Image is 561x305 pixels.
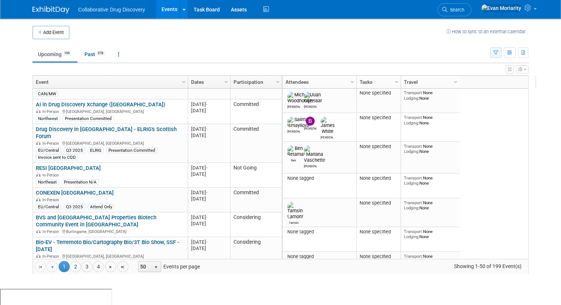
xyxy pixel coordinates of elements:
[304,104,317,109] div: Juan Gijzelaar
[304,92,322,104] img: Juan Gijzelaar
[360,175,398,181] div: None specified
[138,261,151,272] span: 50
[36,179,59,185] div: Northeast
[64,147,85,153] div: Q3 2025
[180,76,188,87] a: Column Settings
[191,165,227,171] div: [DATE]
[32,6,69,14] img: ExhibitDay
[360,90,398,96] div: None specified
[404,229,423,234] span: Transport:
[206,215,208,220] span: -
[32,26,69,39] button: Add Event
[321,117,335,134] img: James White
[82,261,93,272] a: 3
[360,200,398,206] div: None specified
[191,189,227,196] div: [DATE]
[70,261,81,272] a: 2
[447,7,464,13] span: Search
[59,261,70,272] span: 1
[49,264,55,270] span: Go to the previous page
[36,204,61,210] div: EU/Central
[36,109,41,113] img: In-Person Event
[304,163,317,168] div: Mariana Vaschetto
[349,76,357,87] a: Column Settings
[191,107,227,114] div: [DATE]
[108,264,114,270] span: Go to the next page
[404,144,457,154] div: None None
[321,134,333,139] div: James White
[230,124,282,163] td: Committed
[120,264,126,270] span: Go to the last page
[437,3,471,16] a: Search
[63,116,114,121] div: Presentation Committed
[222,76,231,87] a: Column Settings
[62,51,72,56] span: 199
[36,140,184,146] div: [GEOGRAPHIC_DATA], [GEOGRAPHIC_DATA]
[233,76,277,88] a: Participation
[36,141,41,145] img: In-Person Event
[453,79,458,85] span: Column Settings
[36,214,156,228] a: BVS and [GEOGRAPHIC_DATA] Properties Biotech Community Event in [GEOGRAPHIC_DATA]
[191,245,227,251] div: [DATE]
[285,76,352,88] a: Attendees
[191,76,225,88] a: Dates
[404,115,423,120] span: Transport:
[36,198,41,201] img: In-Person Event
[36,126,177,140] a: Drug Discovery in [GEOGRAPHIC_DATA] - ELRIG's Scottish Forum
[96,51,105,56] span: 978
[42,141,61,146] span: In-Person
[88,147,104,153] div: ELRIG
[360,254,398,260] div: None specified
[404,90,457,101] div: None None
[360,229,398,235] div: None specified
[287,157,300,162] div: Ben Retamal
[206,190,208,195] span: -
[37,264,43,270] span: Go to the first page
[404,254,457,264] div: None None
[285,175,354,181] div: None tagged
[404,229,457,240] div: None None
[42,254,61,259] span: In-Person
[447,261,528,271] span: Showing 1-50 of 199 Event(s)
[287,128,300,133] div: Salima Ismayilova
[79,47,111,61] a: Past978
[404,175,423,181] span: Transport:
[35,261,46,272] a: Go to the first page
[287,117,309,128] img: Salima Ismayilova
[404,96,419,101] span: Lodging:
[105,261,116,272] a: Go to the next page
[88,204,114,210] div: Attend Only
[404,90,423,95] span: Transport:
[36,108,184,114] div: [GEOGRAPHIC_DATA], [GEOGRAPHIC_DATA]
[287,202,303,220] img: Tamsin Lamont
[36,101,165,108] a: AI in Drug Discovery Xchange ([GEOGRAPHIC_DATA])
[153,264,159,270] span: select
[191,101,227,107] div: [DATE]
[404,200,423,205] span: Transport:
[274,76,282,87] a: Column Settings
[287,92,312,104] img: Michael Woodhouse
[206,239,208,245] span: -
[223,79,229,85] span: Column Settings
[129,261,207,272] span: Events per page
[46,261,58,272] a: Go to the previous page
[404,200,457,211] div: None None
[93,261,104,272] a: 4
[404,144,423,149] span: Transport:
[446,29,529,34] a: How to sync to an external calendar...
[106,147,157,153] div: Presentation Committed
[191,220,227,227] div: [DATE]
[42,173,61,178] span: In-Person
[36,253,184,259] div: [GEOGRAPHIC_DATA], [GEOGRAPHIC_DATA]
[285,229,354,235] div: None tagged
[206,102,208,107] span: -
[64,204,85,210] div: Q3 2025
[191,126,227,132] div: [DATE]
[32,47,77,61] a: Upcoming199
[206,165,208,171] span: -
[481,4,522,12] img: Evan Moriarity
[404,149,419,154] span: Lodging:
[191,214,227,220] div: [DATE]
[42,109,61,114] span: In-Person
[36,173,41,177] img: In-Person Event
